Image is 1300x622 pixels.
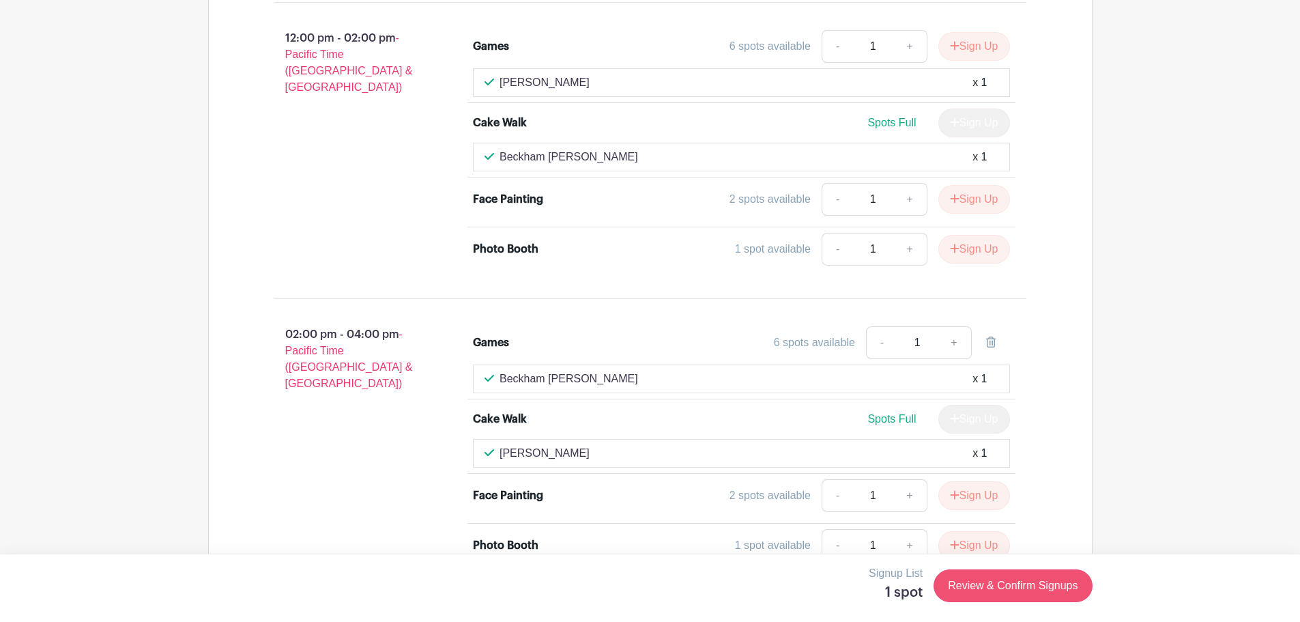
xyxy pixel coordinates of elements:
p: Beckham [PERSON_NAME] [500,149,638,165]
a: - [822,529,853,562]
div: x 1 [972,74,987,91]
div: Games [473,335,509,351]
a: + [937,326,971,359]
div: Cake Walk [473,411,527,427]
p: [PERSON_NAME] [500,445,590,462]
button: Sign Up [938,235,1010,264]
span: Spots Full [867,413,916,425]
p: [PERSON_NAME] [500,74,590,91]
button: Sign Up [938,185,1010,214]
p: Signup List [869,565,923,582]
a: - [822,479,853,512]
h5: 1 spot [869,584,923,601]
a: - [822,233,853,266]
div: x 1 [972,149,987,165]
a: Review & Confirm Signups [934,569,1092,602]
button: Sign Up [938,531,1010,560]
span: Spots Full [867,117,916,128]
a: + [893,529,927,562]
div: Face Painting [473,191,543,208]
div: Face Painting [473,487,543,504]
div: 6 spots available [730,38,811,55]
button: Sign Up [938,32,1010,61]
a: - [822,183,853,216]
p: 02:00 pm - 04:00 pm [252,321,452,397]
div: 2 spots available [730,487,811,504]
a: + [893,30,927,63]
div: Games [473,38,509,55]
a: + [893,479,927,512]
div: 6 spots available [774,335,855,351]
a: - [822,30,853,63]
div: x 1 [972,445,987,462]
div: Cake Walk [473,115,527,131]
a: - [866,326,897,359]
button: Sign Up [938,481,1010,510]
a: + [893,233,927,266]
div: 2 spots available [730,191,811,208]
div: x 1 [972,371,987,387]
div: Photo Booth [473,537,538,554]
p: 12:00 pm - 02:00 pm [252,25,452,101]
p: Beckham [PERSON_NAME] [500,371,638,387]
div: Photo Booth [473,241,538,257]
a: + [893,183,927,216]
div: 1 spot available [735,241,811,257]
div: 1 spot available [735,537,811,554]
